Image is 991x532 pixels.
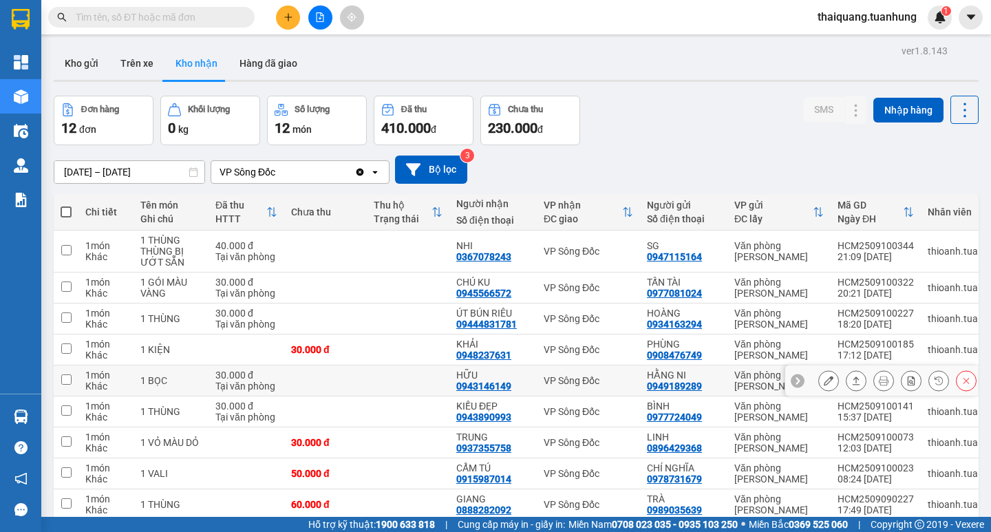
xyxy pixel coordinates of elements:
button: aim [340,6,364,30]
div: 30.000 đ [215,308,277,319]
div: 30.000 đ [291,344,360,355]
div: 30.000 đ [291,437,360,448]
div: Khối lượng [188,105,230,114]
div: 0937355758 [456,443,511,454]
th: Toggle SortBy [727,194,831,231]
div: TẤN TÀI [647,277,721,288]
strong: 0708 023 035 - 0935 103 250 [612,519,738,530]
div: VP Sông Đốc [544,406,633,417]
div: 09444831781 [456,319,517,330]
div: 0947115164 [647,251,702,262]
div: ver 1.8.143 [902,43,948,58]
div: 0896429368 [647,443,702,454]
div: Sửa đơn hàng [818,370,839,391]
th: Toggle SortBy [209,194,284,231]
div: Văn phòng [PERSON_NAME] [734,462,824,485]
span: Cung cấp máy in - giấy in: [458,517,565,532]
div: Khác [85,443,127,454]
button: Số lượng12món [267,96,367,145]
span: Miền Bắc [749,517,848,532]
span: món [292,124,312,135]
button: Kho nhận [164,47,228,80]
div: GIANG [456,493,530,504]
div: TRÀ [647,493,721,504]
button: caret-down [959,6,983,30]
div: 40.000 đ [215,240,277,251]
span: 12 [61,120,76,136]
div: Đơn hàng [81,105,119,114]
img: logo-vxr [12,9,30,30]
div: 1 THÙNG [140,235,202,246]
img: warehouse-icon [14,89,28,104]
span: ⚪️ [741,522,745,527]
div: Văn phòng [PERSON_NAME] [734,370,824,392]
div: Ngày ĐH [838,213,903,224]
div: 60.000 đ [291,499,360,510]
div: 50.000 đ [291,468,360,479]
div: Văn phòng [PERSON_NAME] [734,493,824,515]
span: 0 [168,120,175,136]
div: 0977724049 [647,412,702,423]
div: 1 THÙNG [140,406,202,417]
svg: Clear value [354,167,365,178]
div: Khác [85,251,127,262]
button: Bộ lọc [395,156,467,184]
input: Selected VP Sông Đốc. [277,165,278,179]
div: 17:49 [DATE] [838,504,914,515]
button: Chưa thu230.000đ [480,96,580,145]
div: Người gửi [647,200,721,211]
div: HCM2509100073 [838,432,914,443]
button: Trên xe [109,47,164,80]
div: Số lượng [295,105,330,114]
span: message [14,503,28,516]
div: VP Sông Đốc [220,165,275,179]
span: | [858,517,860,532]
img: warehouse-icon [14,158,28,173]
div: Tại văn phòng [215,381,277,392]
div: 1 món [85,493,127,504]
th: Toggle SortBy [367,194,449,231]
div: HỮU [456,370,530,381]
sup: 1 [941,6,951,16]
span: kg [178,124,189,135]
div: 1 món [85,370,127,381]
div: 0977081024 [647,288,702,299]
div: 1 BỌC [140,375,202,386]
div: KHẢI [456,339,530,350]
div: 30.000 đ [215,370,277,381]
div: 1 món [85,277,127,288]
div: Đã thu [215,200,266,211]
div: 12:03 [DATE] [838,443,914,454]
div: VP Sông Đốc [544,344,633,355]
div: 0945566572 [456,288,511,299]
div: 1 KIỆN [140,344,202,355]
span: Miền Nam [568,517,738,532]
div: ĐC giao [544,213,622,224]
strong: 0369 525 060 [789,519,848,530]
div: Tại văn phòng [215,251,277,262]
button: SMS [803,97,844,122]
button: Đơn hàng12đơn [54,96,153,145]
div: VP Sông Đốc [544,499,633,510]
div: 0367078243 [456,251,511,262]
span: question-circle [14,441,28,454]
span: aim [347,12,356,22]
div: Khác [85,381,127,392]
div: 1 THÙNG [140,313,202,324]
div: HCM2509100322 [838,277,914,288]
div: HCM2509100141 [838,401,914,412]
button: Hàng đã giao [228,47,308,80]
div: 1 món [85,462,127,474]
svg: open [370,167,381,178]
button: plus [276,6,300,30]
div: 0908476749 [647,350,702,361]
span: | [445,517,447,532]
div: 0915987014 [456,474,511,485]
div: 0949189289 [647,381,702,392]
img: warehouse-icon [14,124,28,138]
div: 0943146149 [456,381,511,392]
button: Nhập hàng [873,98,944,123]
div: 1 món [85,308,127,319]
span: thaiquang.tuanhung [807,8,928,25]
div: Khác [85,504,127,515]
